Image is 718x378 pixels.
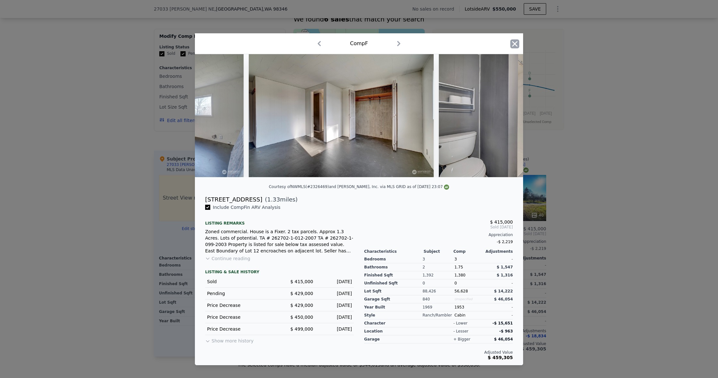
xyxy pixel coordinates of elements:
[499,329,513,333] span: -$ 963
[249,54,433,177] img: Property Img
[455,263,484,271] div: 1.75
[364,271,422,279] div: Finished Sqft
[364,279,422,287] div: Unfinished Sqft
[422,295,455,303] div: 840
[422,303,455,311] div: 1969
[205,228,354,254] div: Zoned commercial. House is a Fixer. 2 tax parcels. Approx 1.3 Acres. Lots of potential. TA # 2627...
[290,303,313,308] span: $ 429,000
[494,337,513,341] span: $ 46,054
[364,295,422,303] div: Garage Sqft
[422,271,455,279] div: 1,392
[205,269,354,276] div: LISTING & SALE HISTORY
[492,321,513,325] span: -$ 15,651
[205,255,250,262] button: Continue reading
[290,326,313,332] span: $ 499,000
[290,315,313,320] span: $ 450,000
[207,278,274,285] div: Sold
[290,279,313,284] span: $ 415,000
[205,216,354,226] div: Listing remarks
[455,311,484,319] div: Cabin
[455,295,484,303] div: Unspecified
[497,265,513,269] span: $ 1,547
[210,205,283,210] span: Include Comp F in ARV Analysis
[484,255,513,263] div: -
[318,290,352,297] div: [DATE]
[364,255,422,263] div: Bedrooms
[318,302,352,308] div: [DATE]
[364,303,422,311] div: Year Built
[484,279,513,287] div: -
[484,303,513,311] div: -
[205,335,254,344] button: Show more history
[207,290,274,297] div: Pending
[494,297,513,301] span: $ 46,054
[488,355,513,360] span: $ 459,305
[422,263,455,271] div: 2
[497,240,513,244] span: -$ 2,219
[455,257,457,261] span: 3
[364,311,422,319] div: Style
[318,314,352,320] div: [DATE]
[455,273,465,277] span: 1,380
[318,278,352,285] div: [DATE]
[422,279,455,287] div: 0
[422,311,455,319] div: Ranch/Rambler
[424,249,454,254] div: Subject
[494,289,513,293] span: $ 14,222
[497,273,513,277] span: $ 1,316
[490,219,513,225] span: $ 415,000
[318,326,352,332] div: [DATE]
[422,287,455,295] div: 88,426
[364,350,513,355] div: Adjusted Value
[262,195,297,204] span: ( miles)
[364,232,513,237] div: Appreciation
[422,255,455,263] div: 3
[453,329,468,334] div: - lesser
[207,326,274,332] div: Price Decrease
[439,54,623,177] img: Property Img
[483,249,513,254] div: Adjustments
[269,185,449,189] div: Courtesy of NWMLS (#2326469) and [PERSON_NAME], Inc. via MLS GRID as of [DATE] 23:07
[364,287,422,295] div: Lot Sqft
[364,225,513,230] span: Sold [DATE]
[364,335,424,343] div: garage
[455,289,468,293] span: 56,628
[207,302,274,308] div: Price Decrease
[267,196,280,203] span: 1.33
[455,303,484,311] div: 1953
[364,263,422,271] div: Bathrooms
[364,249,424,254] div: Characteristics
[484,311,513,319] div: -
[350,40,368,47] div: Comp F
[364,327,424,335] div: location
[207,314,274,320] div: Price Decrease
[364,319,424,327] div: character
[455,281,457,285] span: 0
[453,337,470,342] div: + bigger
[453,249,483,254] div: Comp
[444,185,449,190] img: NWMLS Logo
[205,195,262,204] div: [STREET_ADDRESS]
[290,291,313,296] span: $ 429,000
[453,321,467,326] div: - lower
